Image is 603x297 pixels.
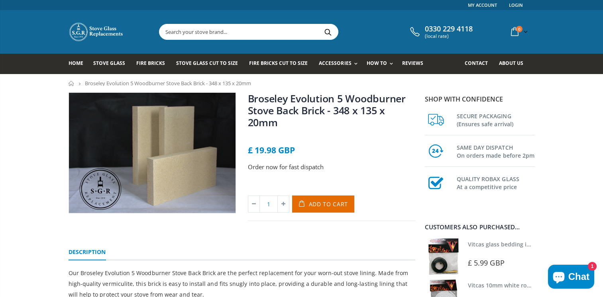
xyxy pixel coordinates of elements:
span: Stove Glass Cut To Size [176,60,238,66]
p: Shop with confidence [425,94,535,104]
a: 0 [508,24,529,39]
p: Order now for fast dispatch [248,162,415,172]
button: Search [319,24,337,39]
a: Accessories [319,54,361,74]
span: Contact [465,60,488,66]
a: How To [367,54,397,74]
span: About us [499,60,523,66]
span: How To [367,60,387,66]
img: Vitcas stove glass bedding in tape [425,238,462,275]
a: Home [69,81,75,86]
span: (local rate) [425,33,473,39]
h3: QUALITY ROBAX GLASS At a competitive price [457,174,535,191]
img: Stove Glass Replacement [69,22,124,42]
a: About us [499,54,529,74]
a: Fire Bricks Cut To Size [249,54,314,74]
input: Search your stove brand... [159,24,427,39]
a: Stove Glass [93,54,131,74]
span: Broseley Evolution 5 Woodburner Stove Back Brick - 348 x 135 x 20mm [85,80,251,87]
span: Add to Cart [309,200,348,208]
span: £ 5.99 GBP [468,258,505,268]
img: 3_fire_bricks-2-min_c8029464-b92a-4be6-80e0-6790025dac4b_800x_crop_center.jpg [69,93,236,213]
span: 0 [516,26,522,32]
span: 0330 229 4118 [425,25,473,33]
a: Home [69,54,89,74]
a: Stove Glass Cut To Size [176,54,244,74]
span: Reviews [402,60,423,66]
span: Fire Bricks [136,60,165,66]
a: Fire Bricks [136,54,171,74]
h3: SECURE PACKAGING (Ensures safe arrival) [457,111,535,128]
span: Stove Glass [93,60,125,66]
a: Description [69,244,106,260]
span: Accessories [319,60,351,66]
span: £ 19.98 GBP [248,145,295,156]
inbox-online-store-chat: Shopify online store chat [546,265,597,291]
span: Home [69,60,83,66]
span: Fire Bricks Cut To Size [249,60,308,66]
a: Reviews [402,54,429,74]
a: Broseley Evolution 5 Woodburner Stove Back Brick - 348 x 135 x 20mm [248,92,406,129]
a: 0330 229 4118 (local rate) [408,25,473,39]
h3: SAME DAY DISPATCH On orders made before 2pm [457,142,535,160]
a: Contact [465,54,494,74]
button: Add to Cart [292,195,355,213]
div: Customers also purchased... [425,224,535,230]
